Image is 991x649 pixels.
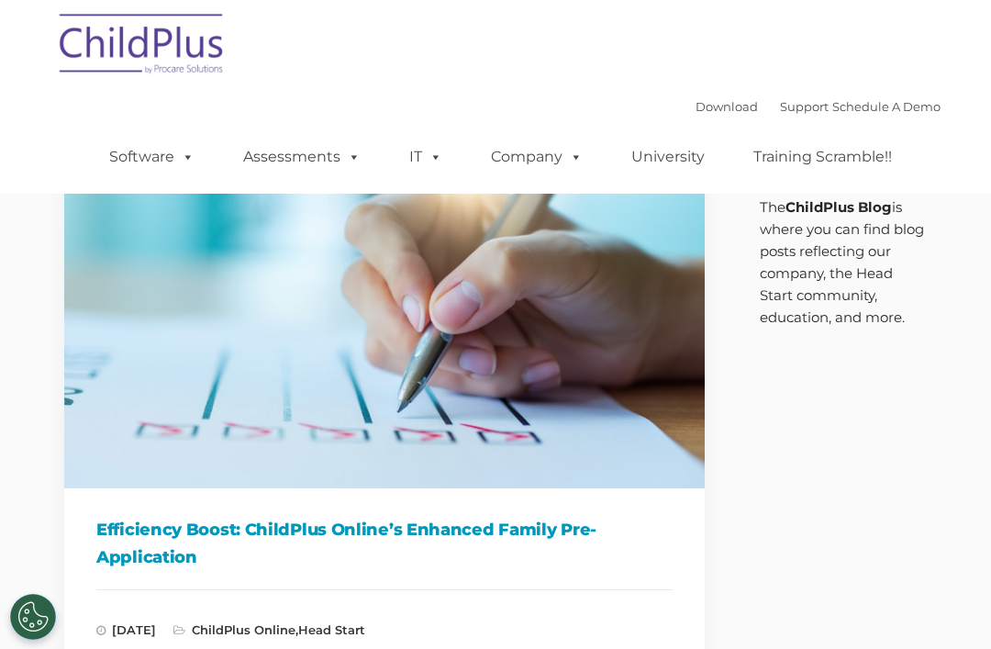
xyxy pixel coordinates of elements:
[832,99,941,114] a: Schedule A Demo
[391,139,461,175] a: IT
[785,198,892,216] strong: ChildPlus Blog
[96,622,156,637] span: [DATE]
[696,99,758,114] a: Download
[225,139,379,175] a: Assessments
[192,622,295,637] a: ChildPlus Online
[50,1,234,93] img: ChildPlus by Procare Solutions
[613,139,723,175] a: University
[780,99,829,114] a: Support
[473,139,601,175] a: Company
[298,622,365,637] a: Head Start
[760,196,928,329] p: The is where you can find blog posts reflecting our company, the Head Start community, education,...
[96,516,673,571] h1: Efficiency Boost: ChildPlus Online’s Enhanced Family Pre-Application
[173,622,365,637] span: ,
[91,139,213,175] a: Software
[10,594,56,640] button: Cookies Settings
[64,129,705,488] img: Efficiency Boost: ChildPlus Online's Enhanced Family Pre-Application Process - Streamlining Appli...
[735,139,910,175] a: Training Scramble!!
[696,99,941,114] font: |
